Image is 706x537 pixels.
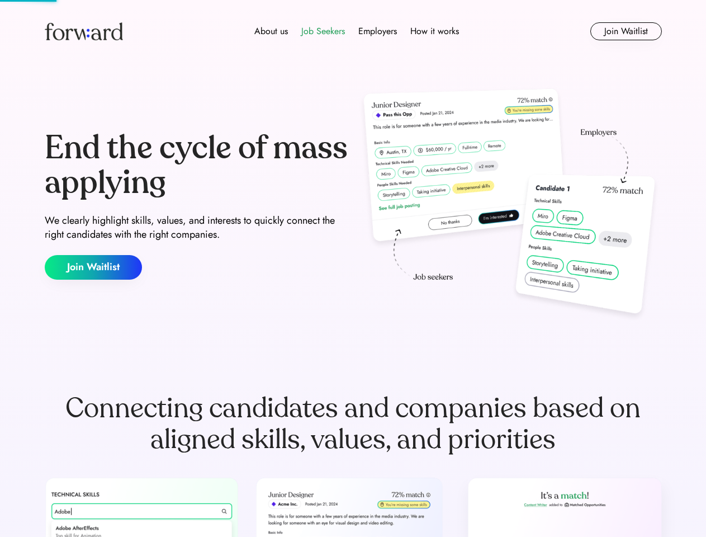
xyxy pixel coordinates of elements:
[410,25,459,38] div: How it works
[254,25,288,38] div: About us
[358,85,662,326] img: hero-image.png
[45,131,349,200] div: End the cycle of mass applying
[45,214,349,242] div: We clearly highlight skills, values, and interests to quickly connect the right candidates with t...
[590,22,662,40] button: Join Waitlist
[358,25,397,38] div: Employers
[45,255,142,280] button: Join Waitlist
[301,25,345,38] div: Job Seekers
[45,22,123,40] img: Forward logo
[45,393,662,455] div: Connecting candidates and companies based on aligned skills, values, and priorities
